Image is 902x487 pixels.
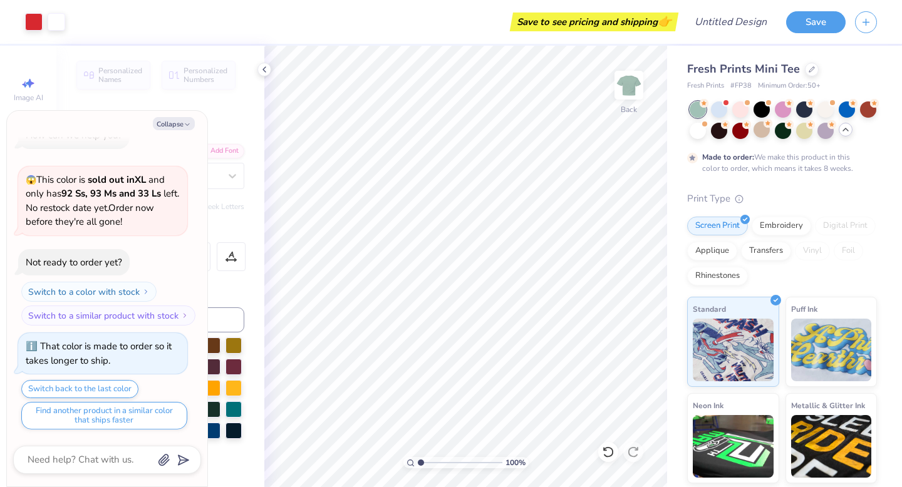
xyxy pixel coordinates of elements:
div: Digital Print [815,217,876,235]
span: 👉 [658,14,671,29]
img: Standard [693,319,774,381]
span: 100 % [505,457,526,468]
img: Puff Ink [791,319,872,381]
div: Vinyl [795,242,830,260]
img: Switch to a similar product with stock [181,312,189,319]
span: # FP38 [730,81,752,91]
button: Find another product in a similar color that ships faster [21,402,187,429]
strong: sold out in XL [88,173,146,186]
div: Back [621,104,637,115]
span: This color is and only has left . No restock date yet. Order now before they're all gone! [26,173,179,228]
span: Metallic & Glitter Ink [791,399,865,412]
span: Fresh Prints Mini Tee [687,61,800,76]
span: Standard [693,302,726,315]
div: Foil [834,242,863,260]
span: Image AI [14,93,43,103]
div: Transfers [741,242,791,260]
img: Metallic & Glitter Ink [791,415,872,478]
button: Switch back to the last color [21,380,138,398]
div: Rhinestones [687,267,748,285]
div: That color is made to order so it takes longer to ship. [26,340,172,367]
strong: 92 Ss, 93 Ms and 33 Ls [61,187,161,200]
button: Save [786,11,846,33]
span: Minimum Order: 50 + [758,81,821,91]
span: Puff Ink [791,302,817,315]
button: Switch to a similar product with stock [21,305,195,326]
span: 😱 [26,174,36,186]
div: Add Font [195,144,244,158]
input: Untitled Design [685,9,777,34]
strong: Made to order: [702,152,754,162]
img: Neon Ink [693,415,774,478]
div: Screen Print [687,217,748,235]
span: Neon Ink [693,399,723,412]
span: Personalized Numbers [184,66,228,84]
div: Embroidery [752,217,811,235]
button: Collapse [153,117,195,130]
div: Applique [687,242,737,260]
span: Personalized Names [98,66,143,84]
div: Print Type [687,192,877,206]
img: Switch to a color with stock [142,288,150,295]
img: Back [616,73,641,98]
span: Fresh Prints [687,81,724,91]
div: Not ready to order yet? [26,256,122,269]
button: Switch to a color with stock [21,282,157,302]
div: We make this product in this color to order, which means it takes 8 weeks. [702,151,856,174]
div: Save to see pricing and shipping [513,13,675,31]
